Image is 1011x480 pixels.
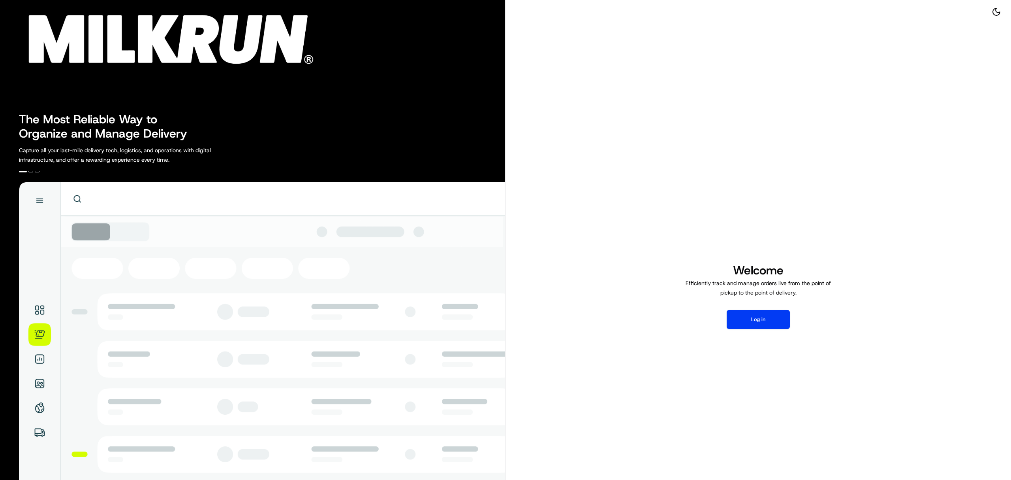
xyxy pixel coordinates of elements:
[727,310,790,329] button: Log in
[682,263,834,278] h1: Welcome
[682,278,834,297] p: Efficiently track and manage orders live from the point of pickup to the point of delivery.
[19,112,196,141] h2: The Most Reliable Way to Organize and Manage Delivery
[5,5,322,68] img: Company Logo
[19,146,246,164] p: Capture all your last-mile delivery tech, logistics, and operations with digital infrastructure, ...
